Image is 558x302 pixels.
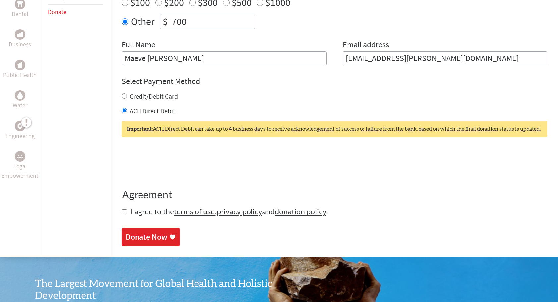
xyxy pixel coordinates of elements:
label: Email address [343,39,389,51]
a: donation policy [275,207,326,217]
img: Water [17,92,23,99]
a: Donate Now [122,228,180,246]
p: Dental [12,9,28,19]
p: Water [13,101,27,110]
div: Water [15,90,25,101]
h4: Select Payment Method [122,76,547,87]
span: I agree to the , and . [131,207,328,217]
a: Legal EmpowermentLegal Empowerment [1,151,38,180]
div: Donate Now [126,232,167,242]
a: terms of use [174,207,215,217]
img: Business [17,32,23,37]
div: Legal Empowerment [15,151,25,162]
label: Credit/Debit Card [130,92,178,100]
p: Public Health [3,70,37,80]
li: Donate [48,5,103,19]
a: WaterWater [13,90,27,110]
h4: Agreement [122,189,547,201]
a: Public HealthPublic Health [3,60,37,80]
div: Public Health [15,60,25,70]
input: Your Email [343,51,548,65]
label: Full Name [122,39,155,51]
div: Business [15,29,25,40]
iframe: reCAPTCHA [122,150,222,176]
a: Donate [48,8,66,16]
input: Enter Amount [170,14,255,29]
img: Engineering [17,123,23,129]
strong: Important: [127,126,153,132]
div: $ [160,14,170,29]
img: Public Health [17,62,23,68]
p: Engineering [5,131,35,141]
div: Engineering [15,121,25,131]
label: Other [131,14,154,29]
a: privacy policy [217,207,262,217]
label: ACH Direct Debit [130,107,175,115]
img: Legal Empowerment [17,154,23,158]
input: Enter Full Name [122,51,327,65]
div: ACH Direct Debit can take up to 4 business days to receive acknowledgement of success or failure ... [122,121,547,137]
img: Dental [17,1,23,7]
a: BusinessBusiness [9,29,31,49]
h3: The Largest Movement for Global Health and Holistic Development [35,278,279,302]
a: EngineeringEngineering [5,121,35,141]
p: Legal Empowerment [1,162,38,180]
p: Business [9,40,31,49]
